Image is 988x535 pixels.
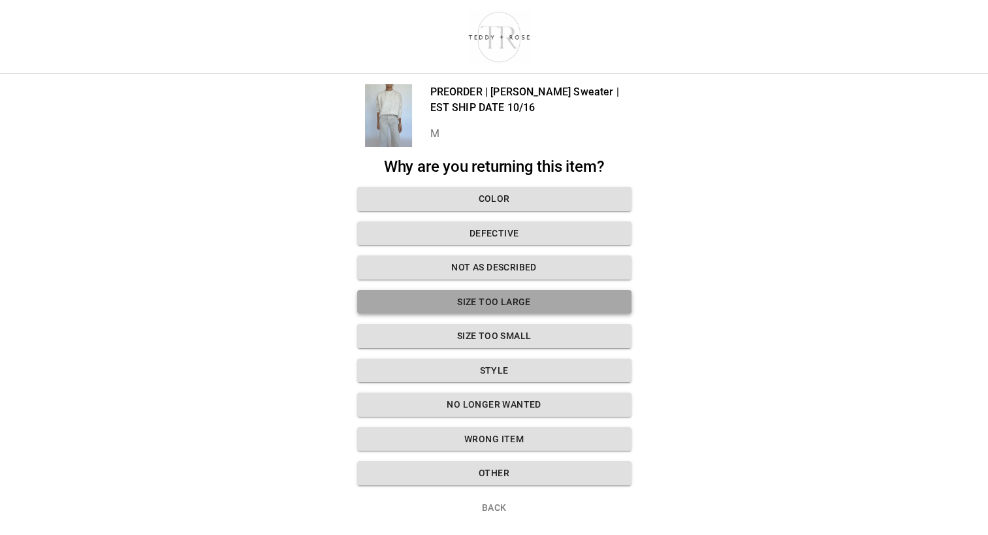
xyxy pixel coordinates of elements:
[462,8,536,65] img: shop-teddyrose.myshopify.com-d93983e8-e25b-478f-b32e-9430bef33fdd
[357,221,631,246] button: Defective
[357,324,631,348] button: Size too small
[430,84,631,116] p: PREORDER | [PERSON_NAME] Sweater | EST SHIP DATE 10/16
[357,255,631,280] button: Not as described
[430,126,631,142] p: M
[357,496,631,520] button: Back
[357,393,631,417] button: No longer wanted
[357,359,631,383] button: Style
[357,187,631,211] button: Color
[357,427,631,451] button: Wrong Item
[357,157,631,176] h2: Why are you returning this item?
[357,290,631,314] button: Size too large
[357,461,631,485] button: Other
